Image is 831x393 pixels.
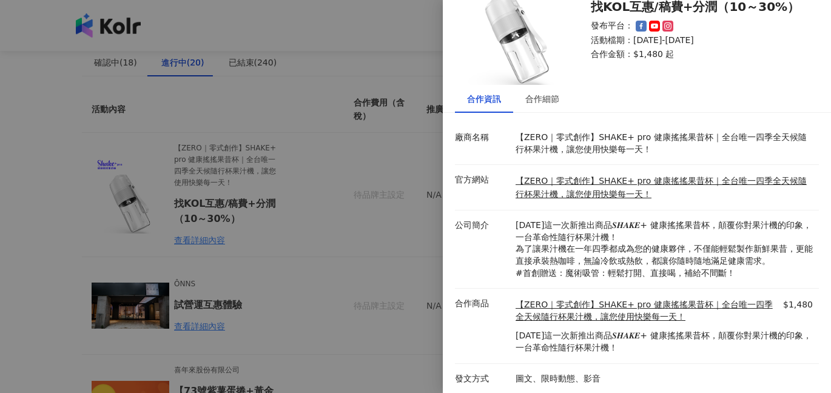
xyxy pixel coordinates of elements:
p: 公司簡介 [455,220,510,232]
a: 【ZERO｜零式創作】SHAKE+ pro 健康搖搖果昔杯｜全台唯一四季全天候隨行杯果汁機，讓您使用快樂每一天！ [516,176,807,199]
p: 官方網站 [455,174,510,186]
p: 合作商品 [455,298,510,310]
p: 圖文、限時動態、影音 [516,373,813,385]
p: [DATE]這一次新推出商品𝑺𝑯𝑨𝑲𝑬+ 健康搖搖果昔杯，顛覆你對果汁機的印象，一台革命性隨行杯果汁機！ [516,330,813,354]
div: 合作資訊 [467,92,501,106]
p: [DATE]這一次新推出商品𝑺𝑯𝑨𝑲𝑬+ 健康搖搖果昔杯，顛覆你對果汁機的印象，一台革命性隨行杯果汁機！ 為了讓果汁機在一年四季都成為您的健康夥伴，不僅能輕鬆製作新鮮果昔，更能直接承裝熱咖啡，無... [516,220,813,279]
p: 發布平台： [591,20,633,32]
p: $1,480 [783,299,813,323]
p: 【ZERO｜零式創作】SHAKE+ pro 健康搖搖果昔杯｜全台唯一四季全天候隨行杯果汁機，讓您使用快樂每一天！ [516,132,813,155]
p: 廠商名稱 [455,132,510,144]
div: 合作細節 [525,92,559,106]
p: 發文方式 [455,373,510,385]
a: 【ZERO｜零式創作】SHAKE+ pro 健康搖搖果昔杯｜全台唯一四季全天候隨行杯果汁機，讓您使用快樂每一天！ [516,299,781,323]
